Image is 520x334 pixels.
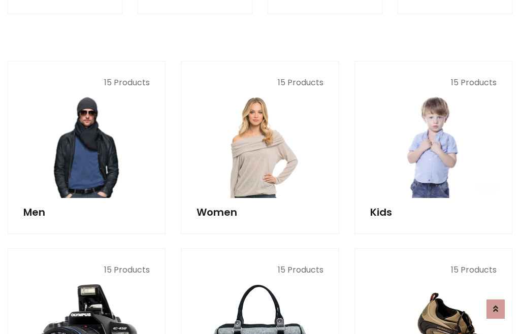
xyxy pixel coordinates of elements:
[23,264,150,276] p: 15 Products
[197,206,323,218] h5: Women
[370,206,497,218] h5: Kids
[23,77,150,89] p: 15 Products
[23,206,150,218] h5: Men
[370,264,497,276] p: 15 Products
[197,77,323,89] p: 15 Products
[197,264,323,276] p: 15 Products
[370,77,497,89] p: 15 Products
